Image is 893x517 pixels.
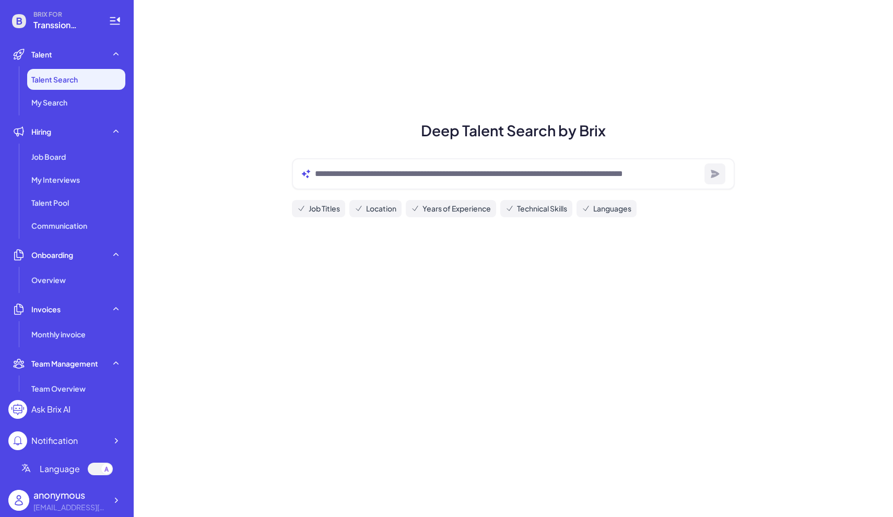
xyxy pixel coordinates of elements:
[33,502,107,513] div: maimai@joinbrix.com
[593,203,631,214] span: Languages
[40,463,80,475] span: Language
[31,275,66,285] span: Overview
[31,97,67,108] span: My Search
[31,304,61,314] span: Invoices
[31,174,80,185] span: My Interviews
[279,120,747,142] h1: Deep Talent Search by Brix
[33,19,96,31] span: Transsion Holding
[31,197,69,208] span: Talent Pool
[33,10,96,19] span: BRIX FOR
[31,358,98,369] span: Team Management
[8,490,29,511] img: user_logo.png
[31,403,70,416] div: Ask Brix AI
[31,434,78,447] div: Notification
[31,220,87,231] span: Communication
[31,329,86,339] span: Monthly invoice
[31,383,86,394] span: Team Overview
[31,151,66,162] span: Job Board
[517,203,567,214] span: Technical Skills
[309,203,340,214] span: Job Titles
[31,126,51,137] span: Hiring
[422,203,491,214] span: Years of Experience
[366,203,396,214] span: Location
[31,74,78,85] span: Talent Search
[31,250,73,260] span: Onboarding
[33,488,107,502] div: anonymous
[31,49,52,60] span: Talent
